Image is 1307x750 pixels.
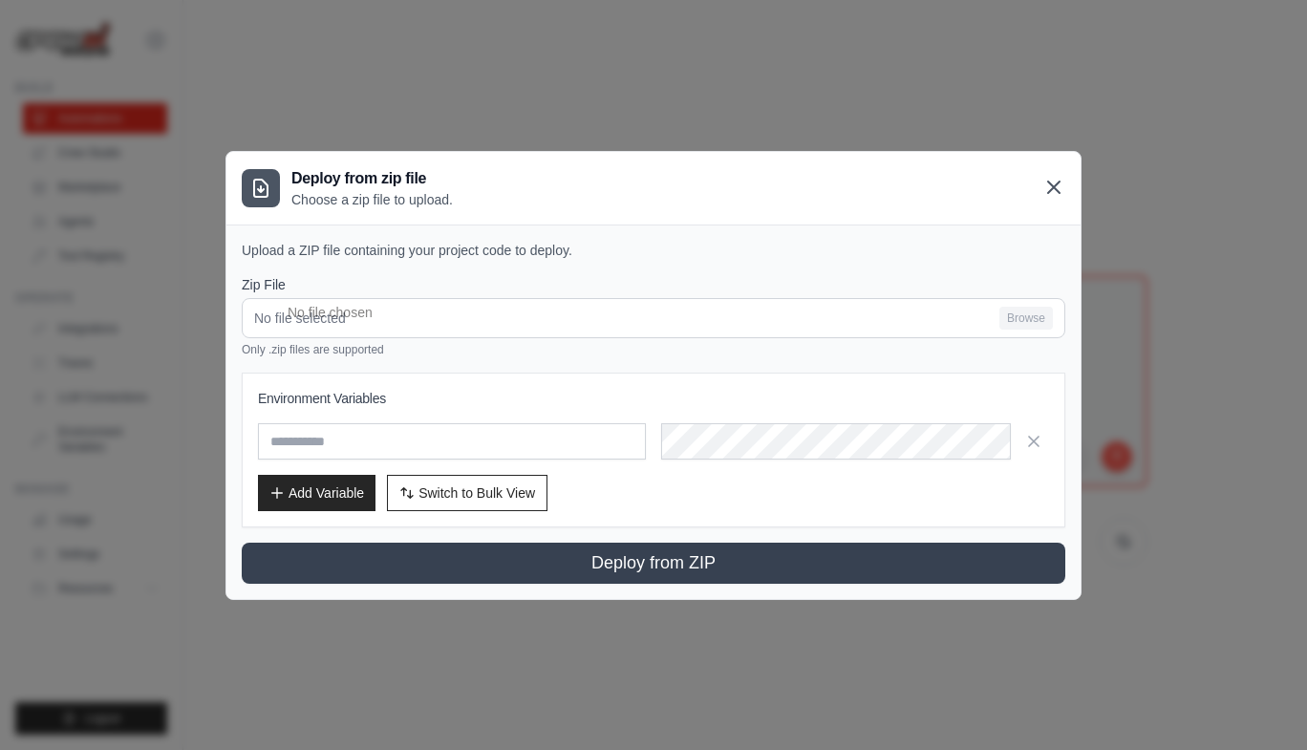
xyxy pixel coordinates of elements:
[1211,658,1307,750] iframe: Chat Widget
[242,298,1065,338] input: No file selected Browse
[387,475,547,511] button: Switch to Bulk View
[258,475,375,511] button: Add Variable
[418,483,535,503] span: Switch to Bulk View
[258,389,1049,408] h3: Environment Variables
[242,342,1065,357] p: Only .zip files are supported
[242,241,1065,260] p: Upload a ZIP file containing your project code to deploy.
[291,167,453,190] h3: Deploy from zip file
[242,543,1065,584] button: Deploy from ZIP
[291,190,453,209] p: Choose a zip file to upload.
[242,275,1065,294] label: Zip File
